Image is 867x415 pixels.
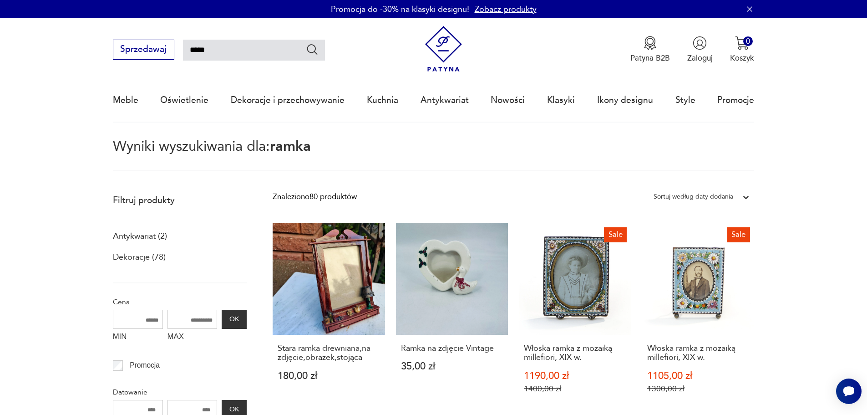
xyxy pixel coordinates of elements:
div: Znaleziono 80 produktów [273,191,357,203]
iframe: Smartsupp widget button [836,379,862,404]
img: Ikona medalu [643,36,657,50]
h3: Stara ramka drewniana,na zdjęcie,obrazek,stojąca [278,344,380,363]
button: OK [222,310,246,329]
button: Szukaj [306,43,319,56]
button: Zaloguj [687,36,713,63]
a: Kuchnia [367,79,398,121]
h3: Ramka na zdjęcie Vintage [401,344,503,353]
p: Koszyk [730,53,754,63]
a: Dekoracje i przechowywanie [231,79,345,121]
img: Ikonka użytkownika [693,36,707,50]
p: 1105,00 zł [647,371,750,381]
div: 0 [743,36,753,46]
a: SaleWłoska ramka z mozaiką millefiori, XIX w.Włoska ramka z mozaiką millefiori, XIX w.1190,00 zł1... [519,223,631,415]
img: Patyna - sklep z meblami i dekoracjami vintage [421,26,466,72]
p: 1400,00 zł [524,384,626,394]
a: Klasyki [547,79,575,121]
a: Style [675,79,695,121]
img: Ikona koszyka [735,36,749,50]
a: Sprzedawaj [113,46,174,54]
p: 1300,00 zł [647,384,750,394]
div: Sortuj według daty dodania [654,191,733,203]
p: Promocja do -30% na klasyki designu! [331,4,469,15]
a: Antykwariat (2) [113,229,167,244]
a: SaleWłoska ramka z mozaiką millefiori, XIX w.Włoska ramka z mozaiką millefiori, XIX w.1105,00 zł1... [642,223,755,415]
a: Ikony designu [597,79,653,121]
p: Filtruj produkty [113,195,247,206]
a: Dekoracje (78) [113,250,166,265]
p: 1190,00 zł [524,371,626,381]
a: Zobacz produkty [475,4,537,15]
a: Meble [113,79,138,121]
label: MAX [167,329,218,346]
label: MIN [113,329,163,346]
p: Zaloguj [687,53,713,63]
a: Antykwariat [421,79,469,121]
p: Cena [113,296,247,308]
a: Oświetlenie [160,79,208,121]
a: Ikona medaluPatyna B2B [630,36,670,63]
a: Stara ramka drewniana,na zdjęcie,obrazek,stojącaStara ramka drewniana,na zdjęcie,obrazek,stojąca1... [273,223,385,415]
h3: Włoska ramka z mozaiką millefiori, XIX w. [524,344,626,363]
button: 0Koszyk [730,36,754,63]
p: Wyniki wyszukiwania dla: [113,140,755,171]
a: Ramka na zdjęcie VintageRamka na zdjęcie Vintage35,00 zł [396,223,508,415]
p: Datowanie [113,386,247,398]
span: ramka [270,137,311,156]
a: Nowości [491,79,525,121]
h3: Włoska ramka z mozaiką millefiori, XIX w. [647,344,750,363]
p: 35,00 zł [401,362,503,371]
p: 180,00 zł [278,371,380,381]
button: Sprzedawaj [113,40,174,60]
a: Promocje [717,79,754,121]
p: Patyna B2B [630,53,670,63]
p: Promocja [130,359,160,371]
button: Patyna B2B [630,36,670,63]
